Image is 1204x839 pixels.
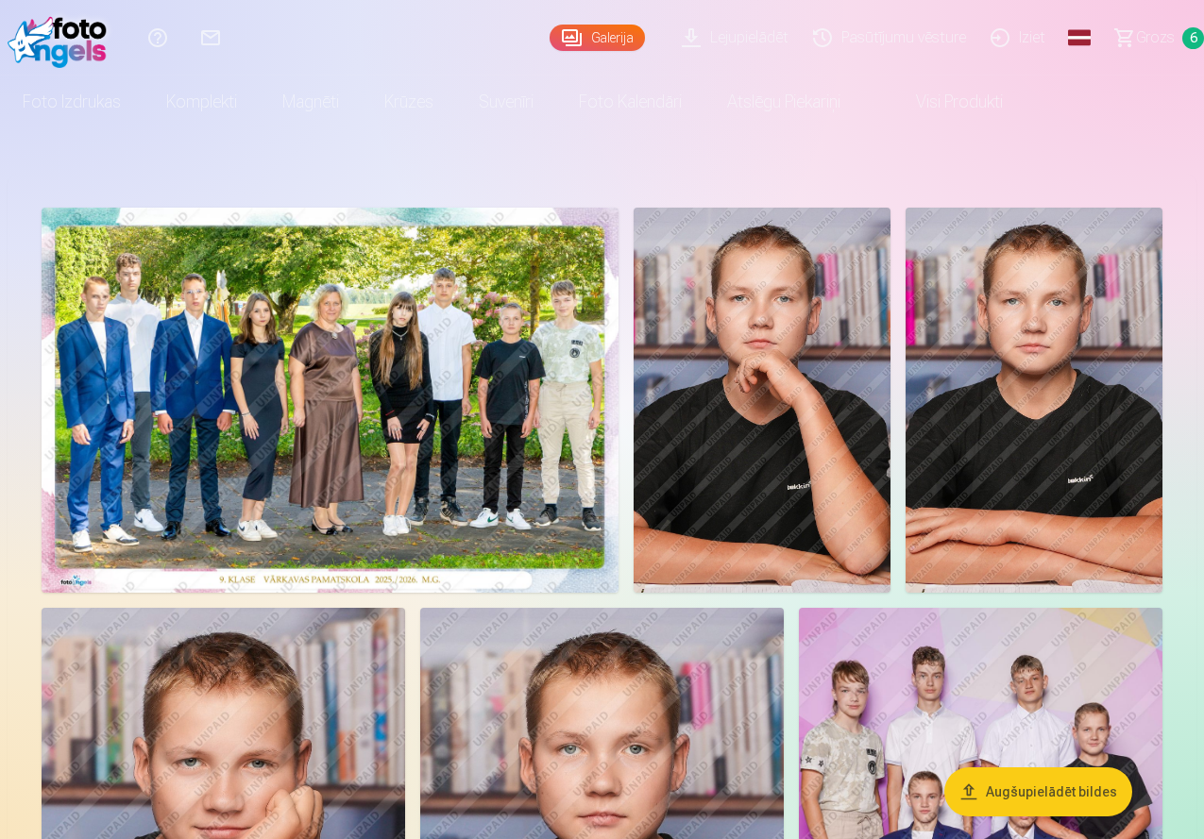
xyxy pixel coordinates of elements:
[704,76,863,128] a: Atslēgu piekariņi
[944,767,1132,816] button: Augšupielādēt bildes
[863,76,1026,128] a: Visi produkti
[456,76,556,128] a: Suvenīri
[556,76,704,128] a: Foto kalendāri
[260,76,362,128] a: Magnēti
[8,8,116,68] img: /fa1
[1182,27,1204,49] span: 6
[144,76,260,128] a: Komplekti
[362,76,456,128] a: Krūzes
[1136,26,1175,49] span: Grozs
[550,25,645,51] a: Galerija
